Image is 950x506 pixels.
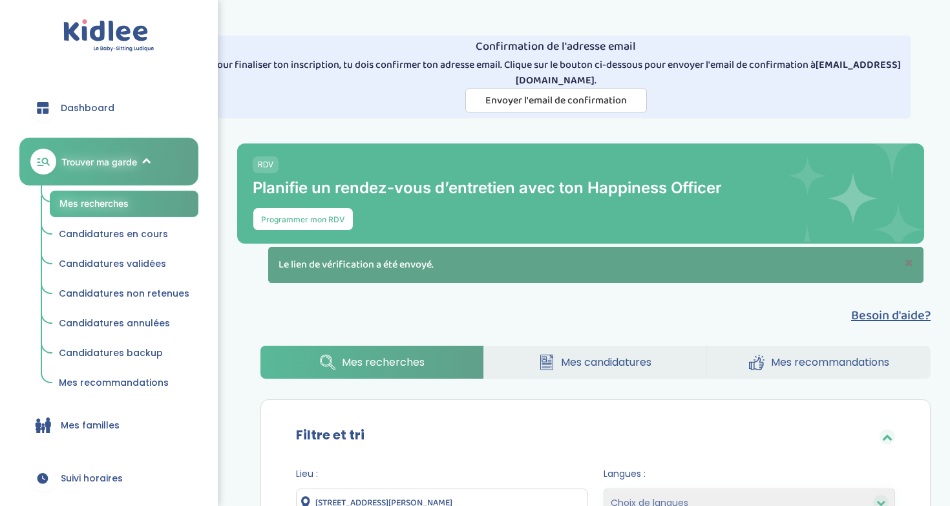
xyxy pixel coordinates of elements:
[59,257,166,270] span: Candidatures validées
[268,247,924,283] p: Le lien de vérification a été envoyé.
[206,41,905,54] h4: Confirmation de l'adresse email
[19,85,198,131] a: Dashboard
[19,455,198,501] a: Suivi horaires
[206,58,905,89] p: Pour finaliser ton inscription, tu dois confirmer ton adresse email. Clique sur le bouton ci-dess...
[253,156,279,173] span: RDV
[296,425,364,445] label: Filtre et tri
[63,19,154,52] img: logo.svg
[485,92,627,109] span: Envoyer l'email de confirmation
[59,317,170,330] span: Candidatures annulées
[484,346,707,379] a: Mes candidatures
[61,419,120,432] span: Mes familles
[59,287,189,300] span: Candidatures non retenues
[253,207,354,231] button: Programmer mon RDV
[342,354,425,370] span: Mes recherches
[296,467,587,481] span: Lieu :
[50,371,198,395] a: Mes recommandations
[59,198,129,209] span: Mes recherches
[771,354,889,370] span: Mes recommandations
[50,311,198,336] a: Candidatures annulées
[50,341,198,366] a: Candidatures backup
[61,155,137,169] span: Trouver ma garde
[50,252,198,277] a: Candidatures validées
[50,191,198,217] a: Mes recherches
[465,89,647,112] button: Envoyer l'email de confirmation
[61,101,114,115] span: Dashboard
[851,306,931,325] button: Besoin d'aide?
[61,472,123,485] span: Suivi horaires
[516,57,901,89] strong: [EMAIL_ADDRESS][DOMAIN_NAME]
[50,222,198,247] a: Candidatures en cours
[707,346,931,379] a: Mes recommandations
[19,138,198,185] a: Trouver ma garde
[59,227,168,240] span: Candidatures en cours
[561,354,651,370] span: Mes candidatures
[19,402,198,448] a: Mes familles
[50,282,198,306] a: Candidatures non retenues
[253,178,909,197] p: Planifie un rendez-vous d’entretien avec ton Happiness Officer
[260,346,483,379] a: Mes recherches
[59,346,163,359] span: Candidatures backup
[59,376,169,389] span: Mes recommandations
[604,467,895,481] span: Langues :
